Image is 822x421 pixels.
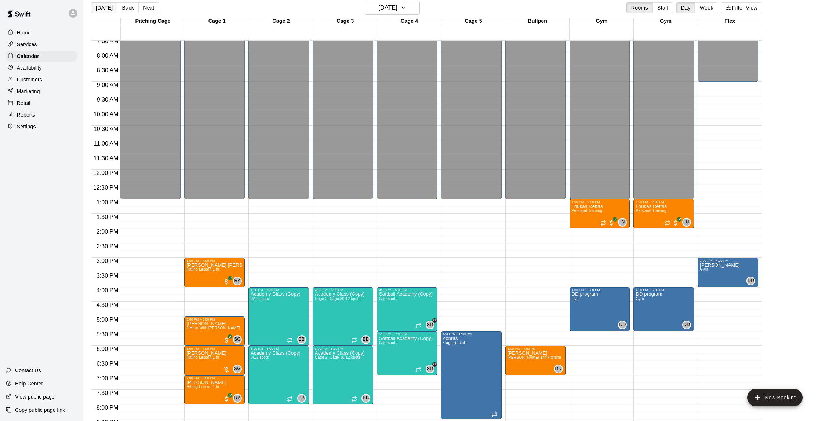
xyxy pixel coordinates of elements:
span: DD [683,321,690,329]
span: 8:00 AM [95,52,120,59]
div: 1:00 PM – 2:00 PM: Personal Training [633,199,694,228]
span: 4:30 PM [95,302,120,308]
span: SD [427,365,433,373]
div: 5:00 PM – 6:00 PM [186,318,243,321]
span: 11:00 AM [92,140,120,147]
p: Copy public page link [15,406,65,414]
a: Retail [6,98,77,109]
span: 5:30 PM [95,331,120,337]
div: Darin Downs [682,321,691,329]
span: All customers have paid [223,337,230,344]
span: BB [363,395,369,402]
span: 4:00 PM [95,287,120,293]
span: 9:30 AM [95,96,120,103]
div: 7:00 PM – 8:00 PM: Parker Anderson [184,375,245,404]
a: Services [6,39,77,50]
span: 1 Hour With [PERSON_NAME] [186,326,240,330]
h6: [DATE] [379,3,397,13]
div: 6:00 PM – 8:00 PM: Academy Class (Copy) [313,346,373,404]
div: 4:00 PM – 5:30 PM [572,288,628,292]
span: 7:00 PM [95,375,120,381]
div: 4:00 PM – 5:30 PM: DD program [633,287,694,331]
a: Calendar [6,51,77,62]
a: Home [6,27,77,38]
div: 6:00 PM – 8:00 PM: Academy Class (Copy) [248,346,309,404]
div: 4:00 PM – 6:00 PM [315,288,371,292]
span: 1:30 PM [95,214,120,220]
span: Darin Downs [557,365,563,373]
span: Recurring event [351,396,357,402]
div: 4:00 PM – 6:00 PM [251,288,307,292]
span: All customers have paid [608,219,615,227]
button: [DATE] [91,2,117,13]
div: Cage 4 [377,18,441,25]
p: Reports [17,111,35,118]
div: Cage 1 [185,18,249,25]
p: Help Center [15,380,43,387]
span: SG [234,365,241,373]
div: Robert Andino [233,277,242,285]
div: 4:00 PM – 6:00 PM: Academy Class (Copy) [313,287,373,346]
span: SG [234,336,241,343]
span: Robert Andino [236,277,242,285]
button: Filter View [721,2,762,13]
span: All customers have paid [223,278,230,285]
div: 1:00 PM – 2:00 PM [572,200,628,204]
span: BB [299,336,305,343]
div: Sabrina Diaz [426,365,434,373]
div: Isaiah Nelson [682,218,691,227]
span: 0/12 spots filled [342,355,360,359]
div: 6:00 PM – 7:00 PM [508,347,564,351]
div: Gym [570,18,634,25]
span: Cage Rental [443,341,465,345]
button: [DATE] [365,1,420,15]
span: Gym [700,267,708,271]
div: Darin Downs [746,277,755,285]
span: BB [363,336,369,343]
span: 6:00 PM [95,346,120,352]
span: Recurring event [665,220,670,226]
span: 5:00 PM [95,316,120,323]
p: Contact Us [15,367,41,374]
span: Bucket Bucket [300,394,306,403]
span: 12:00 PM [91,170,120,176]
span: 7:30 PM [95,390,120,396]
span: 8:30 AM [95,67,120,73]
p: Settings [17,123,36,130]
span: Robert Andino [236,394,242,403]
div: 3:00 PM – 4:00 PM [186,259,243,263]
a: Availability [6,62,77,73]
div: 3:00 PM – 4:00 PM [700,259,756,263]
span: 1:00 PM [95,199,120,205]
button: Next [138,2,159,13]
span: Hitting Lesson 1 hr [186,355,219,359]
span: 3:30 PM [95,272,120,279]
span: RA [234,395,240,402]
span: Recurring event [287,396,293,402]
div: 3:00 PM – 4:00 PM: Joe [698,258,758,287]
span: 0/12 spots filled [342,297,360,301]
p: Calendar [17,52,39,60]
div: 6:00 PM – 8:00 PM [315,347,371,351]
span: 0/10 spots filled [379,297,397,301]
span: 10:30 AM [92,126,120,132]
span: 10:00 AM [92,111,120,117]
span: Recurring event [287,337,293,343]
span: +2 [432,318,437,323]
button: Rooms [626,2,653,13]
span: DD [555,365,562,373]
div: 5:00 PM – 6:00 PM: Michael Vujnich [184,316,245,346]
span: Recurring event [415,323,421,329]
span: Recurring event [351,337,357,343]
span: 8:00 PM [95,404,120,411]
span: Gym [572,297,580,301]
span: 3:00 PM [95,258,120,264]
div: Bucket Bucket [297,394,306,403]
span: Shaun Garceau [236,365,242,373]
span: Darin Downs [685,321,691,329]
div: 4:00 PM – 5:30 PM [636,288,692,292]
a: Reports [6,109,77,120]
